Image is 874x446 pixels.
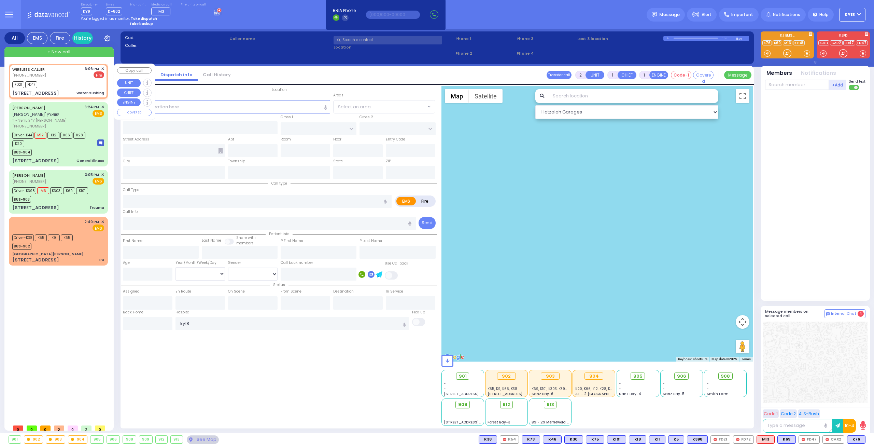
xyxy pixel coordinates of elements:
button: Transfer call [547,71,572,79]
div: FD47 [799,435,820,444]
div: General Illness [76,158,104,163]
label: Apt [228,137,234,142]
span: 908 [721,373,730,380]
input: Search a contact [334,36,442,44]
img: red-radio-icon.svg [802,438,805,441]
span: BUS-903 [12,196,31,203]
span: 0 [13,425,23,431]
input: Search hospital [175,317,409,330]
div: BLS [629,435,646,444]
div: BLS [586,435,604,444]
span: members [236,241,254,246]
img: Google [443,353,466,362]
span: K9 [48,234,60,241]
div: [STREET_ADDRESS] [12,257,59,263]
span: [PHONE_NUMBER] [12,179,46,184]
span: 0 [68,425,78,431]
a: Open this area in Google Maps (opens a new window) [443,353,466,362]
span: K55 [35,234,47,241]
span: 912 [503,401,510,408]
div: FD72 [733,435,754,444]
label: Fire units on call [181,3,206,7]
div: BLS [564,435,583,444]
label: Pick up [412,310,425,315]
label: Gender [228,260,241,266]
a: K69 [773,40,782,45]
button: Code-1 [671,71,691,79]
div: [GEOGRAPHIC_DATA][PERSON_NAME] [12,252,83,257]
strong: Take backup [129,21,153,26]
label: Lines [106,3,122,7]
a: KYD8 [793,40,805,45]
label: Hospital [175,310,191,315]
button: CHIEF [618,71,636,79]
div: [STREET_ADDRESS] [12,204,59,211]
span: 913 [547,401,554,408]
button: ENGINE [117,98,141,107]
span: + New call [47,49,70,55]
div: BLS [777,435,796,444]
div: K101 [607,435,626,444]
label: Location [334,44,453,50]
div: 909 [139,436,152,443]
label: KJFD [817,34,870,39]
button: Covered [693,71,714,79]
span: [PHONE_NUMBER] [12,123,46,129]
label: Floor [333,137,341,142]
span: Send text [849,79,865,84]
span: - [707,386,709,391]
span: K69, K101, K303, K398, M6 [532,386,575,391]
span: BUS-902 [12,243,31,250]
span: Driver-K38 [12,234,34,241]
span: KY9 [81,8,92,15]
span: Fire [94,71,104,78]
span: FD47 [25,81,37,88]
span: Location [268,87,290,92]
span: Sanz Bay-6 [532,391,553,396]
label: City [123,159,130,164]
a: CAR2 [830,40,843,45]
span: BRIA Phone [333,8,356,14]
img: red-radio-icon.svg [736,438,739,441]
span: Status [270,282,288,287]
span: 6:06 PM [85,66,99,71]
label: En Route [175,289,191,294]
div: 906 [107,436,120,443]
a: KJFD [818,40,829,45]
label: Fire [415,197,435,205]
div: Bay [736,36,749,41]
input: (000)000-00000 [366,11,420,19]
span: ✕ [101,66,104,72]
div: FD21 [710,435,730,444]
span: - [532,409,534,415]
span: ר' הערשל - ר' [PERSON_NAME] [12,118,82,123]
span: Select an area [338,104,371,110]
label: Caller name [229,36,332,42]
label: Call Info [123,209,138,215]
label: ZIP [386,159,391,164]
span: Sanz Bay-4 [619,391,641,396]
img: message-box.svg [97,139,104,146]
span: KY18 [845,12,855,18]
button: Toggle fullscreen view [736,89,749,103]
span: Phone 3 [517,36,575,42]
a: M13 [783,40,792,45]
div: 913 [171,436,183,443]
span: 906 [677,373,686,380]
div: Trauma [89,205,104,210]
a: FD47 [856,40,868,45]
label: Street Address [123,137,149,142]
span: - [707,381,709,386]
a: Dispatch info [155,71,198,78]
span: 2 [54,425,64,431]
div: CAR2 [822,435,844,444]
a: [PERSON_NAME] [12,173,45,178]
label: In Service [386,289,403,294]
label: Areas [333,93,343,98]
span: M12 [34,132,46,139]
label: Medic on call [151,3,173,7]
span: Message [659,11,680,18]
h5: Message members on selected call [765,309,824,318]
button: Copy call [117,67,152,74]
button: ENGINE [649,71,668,79]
